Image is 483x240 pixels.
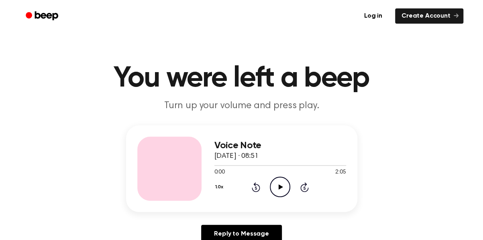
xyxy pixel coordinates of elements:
h3: Voice Note [214,140,346,151]
a: Log in [356,7,390,25]
span: 0:00 [214,168,225,177]
span: [DATE] · 08:51 [214,153,259,160]
p: Turn up your volume and press play. [88,99,396,113]
button: 1.0x [214,180,226,194]
h1: You were left a beep [36,64,447,93]
a: Beep [20,8,65,24]
a: Create Account [395,8,463,24]
span: 2:05 [335,168,346,177]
